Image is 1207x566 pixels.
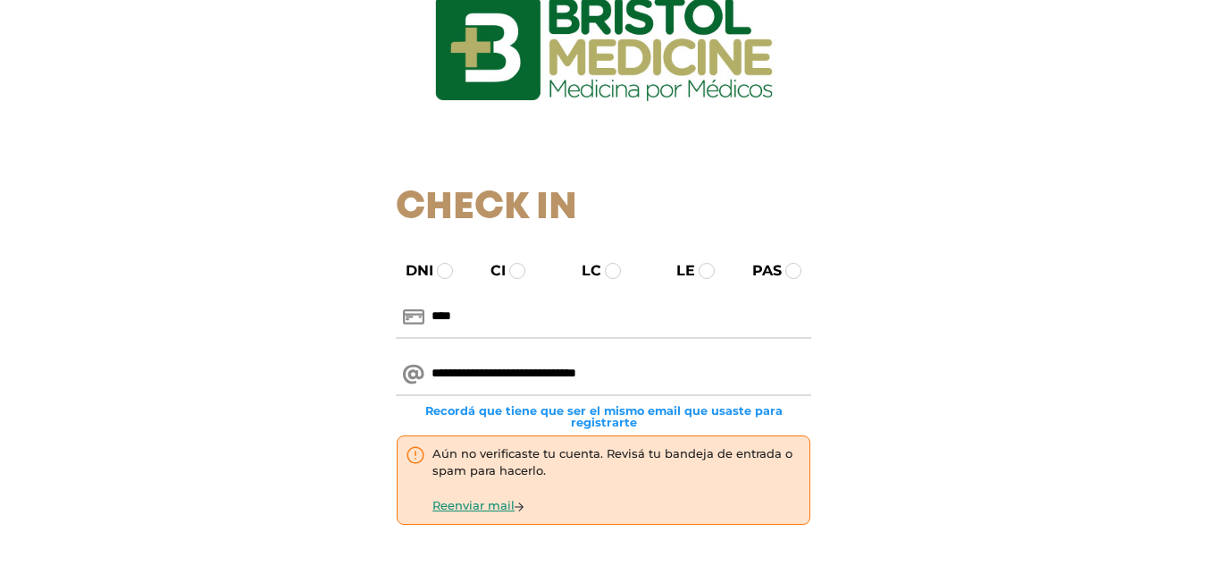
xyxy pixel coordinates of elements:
small: Recordá que tiene que ser el mismo email que usaste para registrarte [396,405,811,428]
label: LE [660,260,695,282]
a: Reenviar mail [432,498,524,512]
div: Aún no verificaste tu cuenta. Revisá tu bandeja de entrada o spam para hacerlo. [432,445,800,515]
label: CI [474,260,506,282]
label: DNI [390,260,433,282]
label: PAS [736,260,782,282]
h1: Check In [396,186,811,231]
label: LC [566,260,601,282]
